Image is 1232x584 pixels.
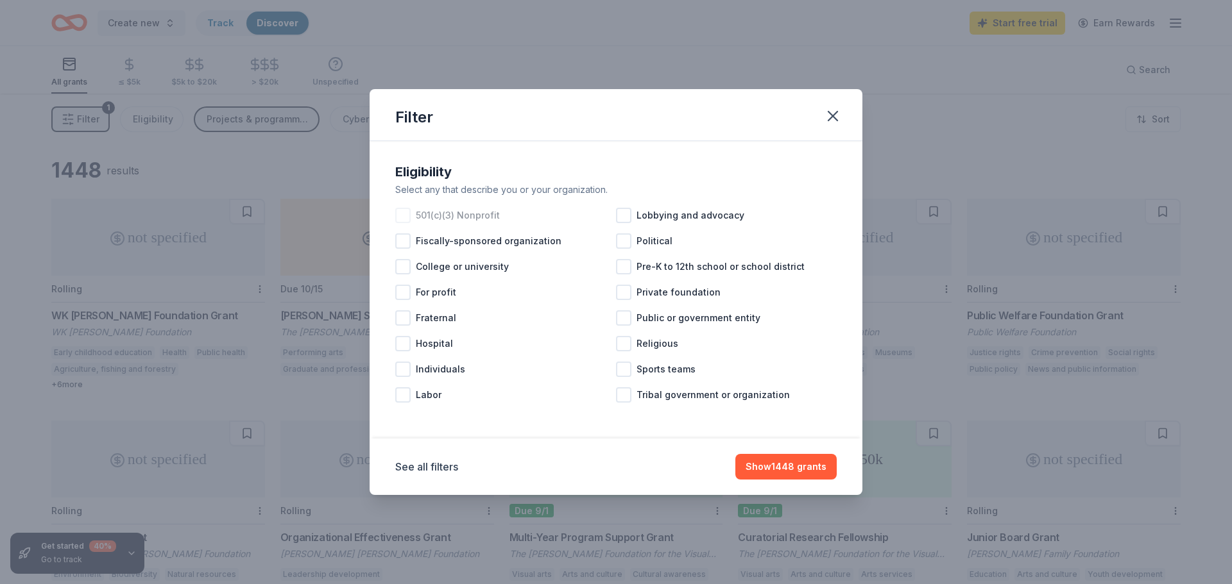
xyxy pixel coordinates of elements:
div: Filter [395,107,433,128]
button: See all filters [395,459,458,474]
span: Sports teams [637,362,696,377]
span: Public or government entity [637,310,760,326]
span: Fiscally-sponsored organization [416,233,561,249]
button: Show1448 grants [735,454,837,480]
span: Political [637,233,672,249]
span: Pre-K to 12th school or school district [637,259,805,274]
span: Lobbying and advocacy [637,208,744,223]
span: Religious [637,336,678,351]
span: Fraternal [416,310,456,326]
span: Individuals [416,362,465,377]
div: Eligibility [395,162,837,182]
span: Labor [416,387,441,403]
span: College or university [416,259,509,274]
span: For profit [416,285,456,300]
span: Hospital [416,336,453,351]
div: Select any that describe you or your organization. [395,182,837,197]
span: Tribal government or organization [637,387,790,403]
span: Private foundation [637,285,721,300]
span: 501(c)(3) Nonprofit [416,208,500,223]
